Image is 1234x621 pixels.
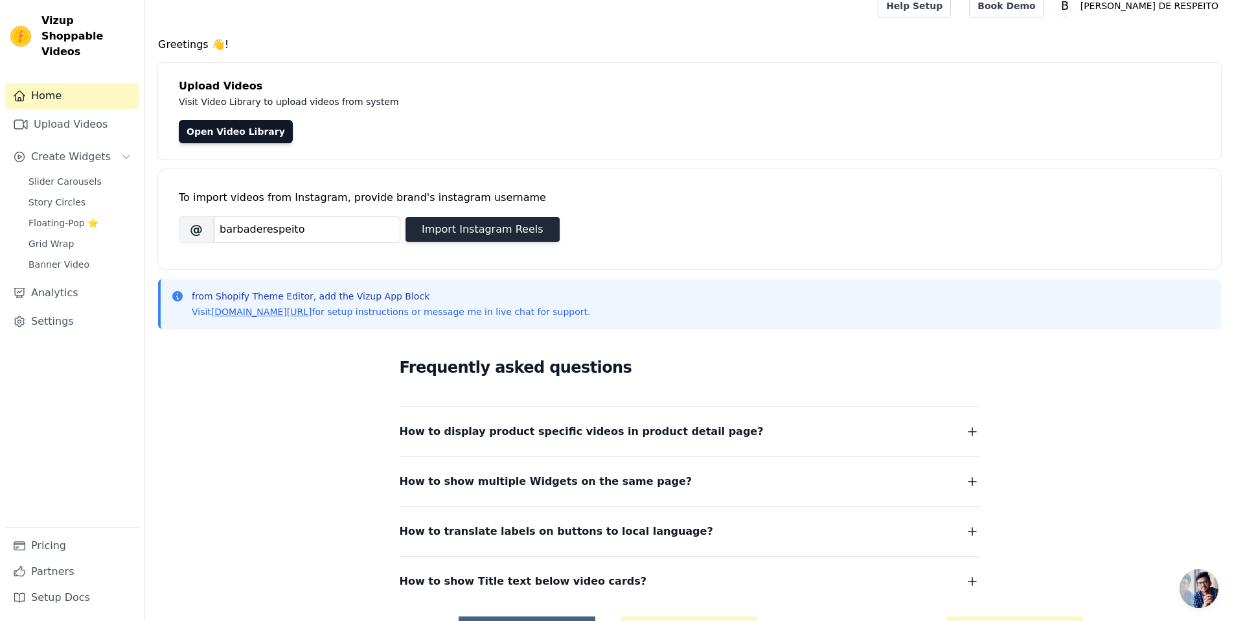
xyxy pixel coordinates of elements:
a: Upload Videos [5,111,139,137]
h4: Greetings 👋! [158,37,1221,53]
span: How to translate labels on buttons to local language? [400,522,713,541]
span: Grid Wrap [29,237,74,250]
span: Story Circles [29,196,86,209]
a: Story Circles [21,193,139,211]
a: Open Video Library [179,120,293,143]
input: username [214,216,400,243]
a: Bate-papo aberto [1180,569,1218,608]
a: Analytics [5,280,139,306]
a: Pricing [5,533,139,559]
span: @ [179,216,214,243]
span: Banner Video [29,258,89,271]
span: How to show Title text below video cards? [400,572,647,591]
a: Banner Video [21,255,139,274]
span: Floating-Pop ⭐ [29,217,98,229]
button: How to display product specific videos in product detail page? [400,423,980,441]
span: Create Widgets [31,149,111,165]
a: Home [5,83,139,109]
a: Slider Carousels [21,172,139,191]
div: To import videos from Instagram, provide brand's instagram username [179,190,1200,205]
span: How to show multiple Widgets on the same page? [400,473,692,491]
a: Settings [5,309,139,334]
p: Visit Video Library to upload videos from system [179,94,759,110]
p: Visit for setup instructions or message me in live chat for support. [192,305,590,318]
span: Slider Carousels [29,175,102,188]
span: Vizup Shoppable Videos [41,13,134,60]
a: Partners [5,559,139,585]
button: How to show multiple Widgets on the same page? [400,473,980,491]
button: Import Instagram Reels [406,217,560,242]
button: How to show Title text below video cards? [400,572,980,591]
p: from Shopify Theme Editor, add the Vizup App Block [192,290,590,303]
a: Floating-Pop ⭐ [21,214,139,232]
span: How to display product specific videos in product detail page? [400,423,764,441]
h2: Frequently asked questions [400,355,980,381]
h4: Upload Videos [179,78,1200,94]
button: Create Widgets [5,144,139,170]
a: Grid Wrap [21,235,139,253]
a: Setup Docs [5,585,139,611]
img: Vizup [10,26,31,47]
a: [DOMAIN_NAME][URL] [211,307,312,317]
button: How to translate labels on buttons to local language? [400,522,980,541]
